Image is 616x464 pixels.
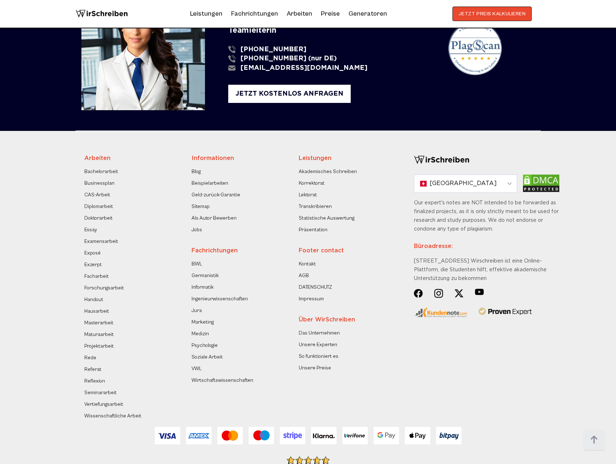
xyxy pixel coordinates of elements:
img: Mastercard (1) [217,427,243,444]
a: Als Autor Bewerben [192,214,237,223]
a: Exzerpt [84,260,102,269]
img: Visa (1) [155,427,180,444]
a: Jura [192,306,202,315]
div: Fachrichtungen [192,247,292,255]
a: Generatoren [349,8,387,20]
img: Lozenge (4) [475,289,484,295]
a: Informatik [192,283,214,292]
div: JETZT KOSTENLOS ANFRAGEN [228,85,351,103]
a: Seminararbeit [84,388,117,397]
a: Forschungsarbeit [84,284,124,292]
a: Das Unternehmen [299,329,340,337]
a: Handout [84,295,103,304]
img: Social Networks (14) [414,289,423,298]
div: Büroadresse: [414,233,559,257]
img: dmca [523,175,559,192]
a: Bachelorarbeit [84,167,118,176]
a: Projektarbeit [84,342,114,351]
a: Impressum [299,295,324,303]
a: Medizin [192,329,209,338]
img: Group (20) [434,289,443,298]
a: Arbeiten [287,8,312,20]
a: Jobs [192,225,202,234]
img: Stripe (1) [280,427,305,444]
a: Fachrichtungen [231,8,278,20]
a: AGB [299,271,309,280]
div: Informationen [192,154,292,163]
a: Preise [321,10,340,17]
a: Ingenieurwissenschaften [192,295,248,303]
img: ApplePay-3 [405,427,430,444]
img: Verifone (1) [342,427,368,444]
a: Exposé [84,249,101,257]
a: Hausarbeit [84,307,109,316]
div: Leistungen [299,154,399,163]
a: [PHONE_NUMBER] (nur DE) [228,55,433,63]
a: Examensarbeit [84,237,118,246]
img: Social Networks (15) [455,289,463,298]
a: Statistische Auswertung [299,214,354,223]
a: Germanistik [192,271,219,280]
a: Psychologie [192,341,218,350]
span: [PHONE_NUMBER] [241,46,306,53]
a: Marketing [192,318,214,327]
img: logo wirschreiben [76,7,128,21]
img: button top [583,429,605,451]
img: provenexpert-logo-vector 1 (1) [479,307,532,316]
span: [GEOGRAPHIC_DATA] [430,179,497,188]
a: Facharbeit [84,272,109,281]
a: Akademisches Schreiben [299,167,357,176]
img: kundennote-logo-min [414,307,467,317]
span: [EMAIL_ADDRESS][DOMAIN_NAME] [241,64,367,72]
a: Vertiefungsarbeit [84,400,123,409]
a: So funktioniert es [299,352,338,361]
a: Blog [192,167,201,176]
a: Maturaarbeit [84,330,114,339]
a: Soziale Arbeit [192,353,223,361]
a: BWL [192,260,202,268]
img: phone [228,46,235,53]
img: email [228,64,235,72]
img: Maestro (1) [249,427,274,444]
div: Über WirSchreiben [299,316,399,324]
a: Lektorat [299,191,317,199]
img: logo-footer [414,154,470,166]
div: Our expert's notes are NOT intended to be forwarded as finalized projects, as it is only strictly... [414,199,559,289]
a: VWL [192,364,202,373]
img: Amex (1) [186,427,212,444]
img: Bitpay (1) [436,427,462,444]
a: Sitemap [192,202,210,211]
a: Korrektorat [299,179,325,188]
a: Rede [84,353,96,362]
a: Unsere Preise [299,364,331,372]
a: Essay [84,225,97,234]
a: DATENSCHUTZ [299,283,332,292]
a: Transkribieren [299,202,332,211]
div: Footer contact [299,247,399,255]
a: [EMAIL_ADDRESS][DOMAIN_NAME] [228,64,433,72]
span: [PHONE_NUMBER] (nur DE) [241,55,337,63]
a: Wirtschaftswissenschaften [192,376,250,385]
a: Reflexion [84,377,105,385]
a: Geld-zurück-Garantie [192,191,240,199]
img: Klarna-2 [311,427,337,444]
img: plagScan [448,21,502,76]
img: GooglePay-2 [374,427,399,444]
a: Doktorarbeit [84,214,113,223]
a: Referat [84,365,101,374]
div: Arbeiten [84,154,185,163]
a: CAS-Arbeit [84,191,110,199]
a: Masterarbeit [84,319,113,327]
button: JETZT PREIS KALKULIEREN [452,7,532,21]
a: Diplomarbeit [84,202,113,211]
a: Präsentation [299,225,327,234]
a: Wissenschaftliche Arbeit [84,412,141,420]
a: Unsere Experten [299,340,337,349]
a: Beispielarbeiten [192,179,228,188]
a: Leistungen [190,8,222,20]
a: Kontakt [299,260,316,268]
img: phone [228,55,235,63]
div: Teamleiterin [228,26,440,35]
a: Businessplan [84,179,114,188]
a: [PHONE_NUMBER] [228,46,433,53]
